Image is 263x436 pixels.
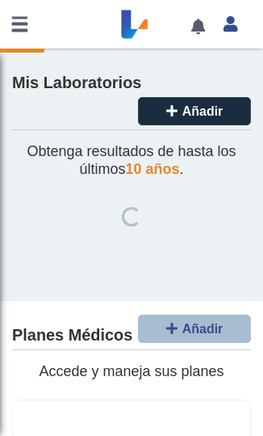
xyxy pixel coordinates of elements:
[27,143,236,177] span: Obtenga resultados de hasta los últimos .
[125,161,179,177] span: 10 años
[12,326,132,345] h4: Planes Médicos
[182,104,223,118] span: Añadir
[12,74,141,93] h4: Mis Laboratorios
[138,97,251,125] button: Añadir
[138,315,251,343] button: Añadir
[39,363,223,379] span: Accede y maneja sus planes
[182,322,223,336] span: Añadir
